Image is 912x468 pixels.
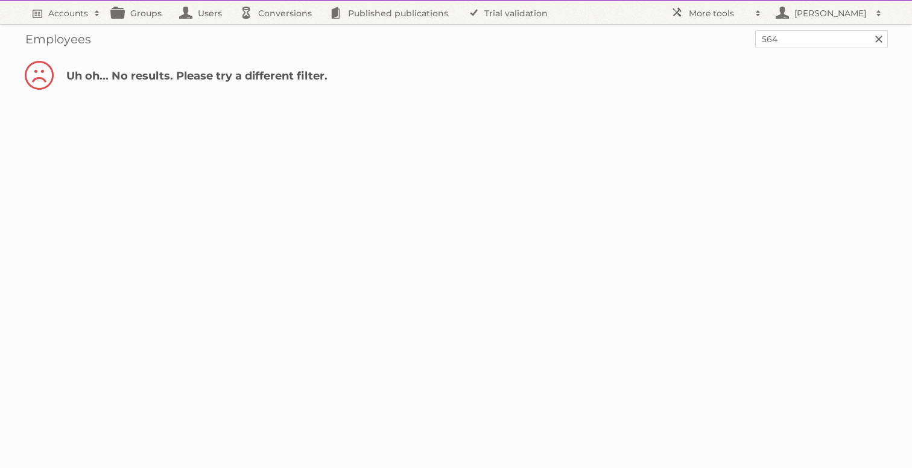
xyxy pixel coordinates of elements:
h2: Accounts [48,7,88,19]
a: [PERSON_NAME] [767,1,888,24]
h2: Uh oh... No results. Please try a different filter. [24,60,888,96]
h2: More tools [689,7,749,19]
a: More tools [665,1,767,24]
a: Users [174,1,234,24]
a: Groups [106,1,174,24]
h2: [PERSON_NAME] [791,7,870,19]
a: Accounts [24,1,106,24]
a: Trial validation [460,1,560,24]
a: Published publications [324,1,460,24]
a: Conversions [234,1,324,24]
